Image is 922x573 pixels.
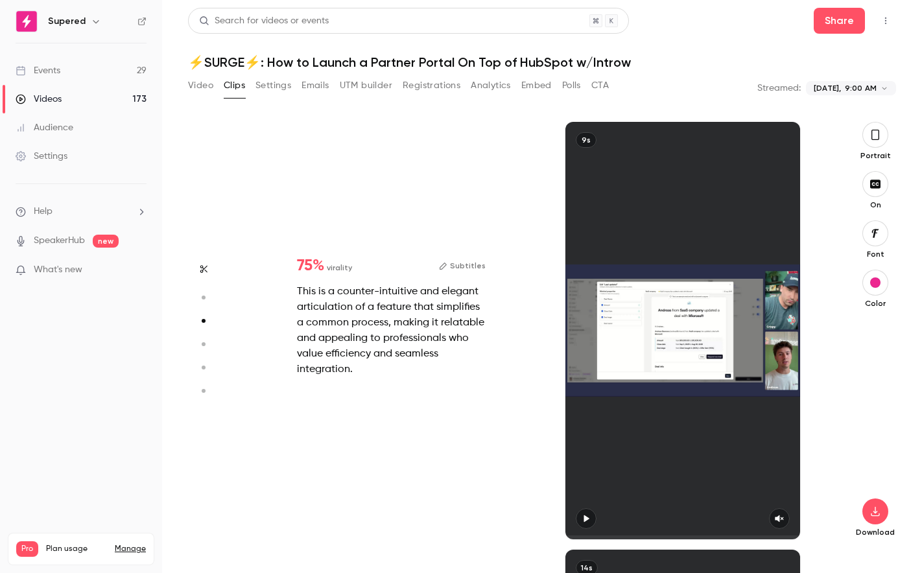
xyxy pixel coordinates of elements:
[16,64,60,77] div: Events
[41,425,51,435] button: Gif picker
[591,75,609,96] button: CTA
[34,234,85,248] a: SpeakerHub
[203,5,228,30] button: Home
[11,397,248,419] textarea: Message…
[20,425,30,435] button: Emoji picker
[297,258,324,274] span: 75 %
[199,14,329,28] div: Search for videos or events
[855,527,896,537] p: Download
[562,75,581,96] button: Polls
[16,150,67,163] div: Settings
[16,205,147,218] li: help-dropdown-opener
[340,75,392,96] button: UTM builder
[34,263,82,277] span: What's new
[34,205,53,218] span: Help
[99,6,143,16] h1: Contrast
[855,298,896,309] p: Color
[855,200,896,210] p: On
[55,7,76,28] img: Profile image for Salim
[73,7,94,28] img: Profile image for Luuk
[845,82,877,94] span: 9:00 AM
[115,544,146,554] a: Manage
[875,10,896,31] button: Top Bar Actions
[37,7,58,28] img: Profile image for Maxim
[301,75,329,96] button: Emails
[16,11,37,32] img: Supered
[16,121,73,134] div: Audience
[93,235,119,248] span: new
[224,75,245,96] button: Clips
[255,75,291,96] button: Settings
[855,150,896,161] p: Portrait
[16,93,62,106] div: Videos
[16,541,38,557] span: Pro
[228,5,251,29] div: Close
[757,82,801,95] p: Streamed:
[188,54,896,70] h1: ⚡️SURGE⚡️: How to Launch a Partner Portal On Top of HubSpot w/Introw
[439,258,486,274] button: Subtitles
[222,419,243,440] button: Send a message…
[471,75,511,96] button: Analytics
[327,262,352,274] span: virality
[46,544,107,554] span: Plan usage
[403,75,460,96] button: Registrations
[110,16,170,29] p: A few minutes
[855,249,896,259] p: Font
[297,284,486,377] div: This is a counter-intuitive and elegant articulation of a feature that simplifies a common proces...
[521,75,552,96] button: Embed
[814,8,865,34] button: Share
[8,5,33,30] button: go back
[188,75,213,96] button: Video
[62,425,72,435] button: Upload attachment
[48,15,86,28] h6: Supered
[814,82,841,94] span: [DATE],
